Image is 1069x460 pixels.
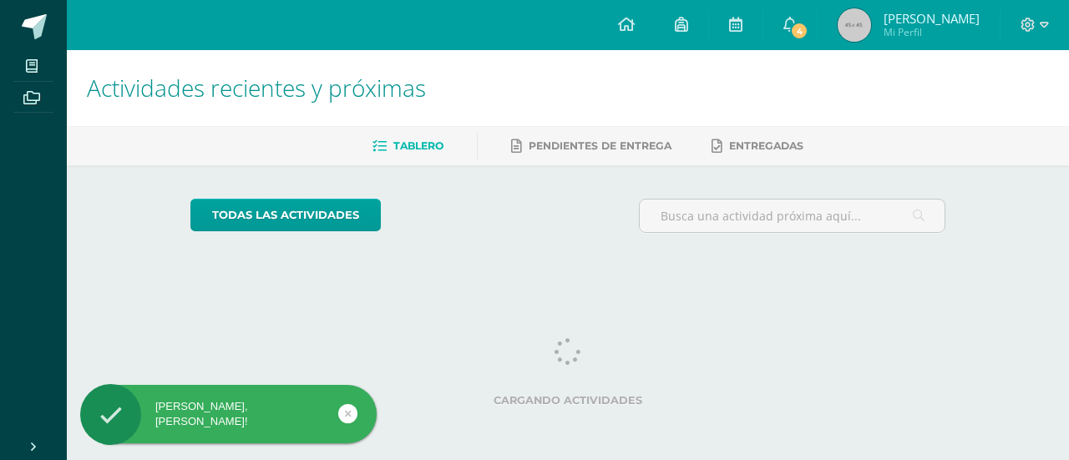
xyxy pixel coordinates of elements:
[640,200,945,232] input: Busca una actividad próxima aquí...
[838,8,871,42] img: 45x45
[511,133,671,159] a: Pendientes de entrega
[393,139,443,152] span: Tablero
[87,72,426,104] span: Actividades recientes y próximas
[729,139,803,152] span: Entregadas
[712,133,803,159] a: Entregadas
[884,10,980,27] span: [PERSON_NAME]
[790,22,808,40] span: 4
[884,25,980,39] span: Mi Perfil
[80,399,377,429] div: [PERSON_NAME], [PERSON_NAME]!
[529,139,671,152] span: Pendientes de entrega
[190,394,946,407] label: Cargando actividades
[372,133,443,159] a: Tablero
[190,199,381,231] a: todas las Actividades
